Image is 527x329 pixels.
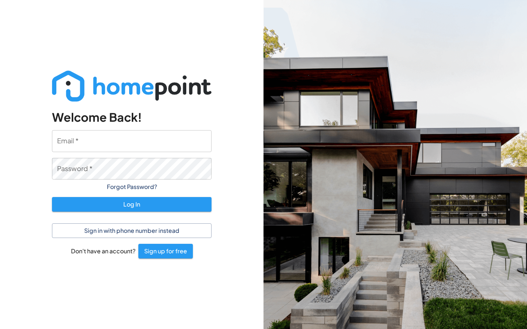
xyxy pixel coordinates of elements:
button: Forgot Password? [52,179,212,194]
img: Logo [52,71,212,102]
h4: Welcome Back! [52,110,212,125]
input: hi@example.com [52,130,212,152]
button: Sign in with phone number instead [52,223,212,238]
h6: Don't have an account? [71,246,135,256]
button: Sign up for free [138,244,193,258]
button: Log In [52,197,212,212]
